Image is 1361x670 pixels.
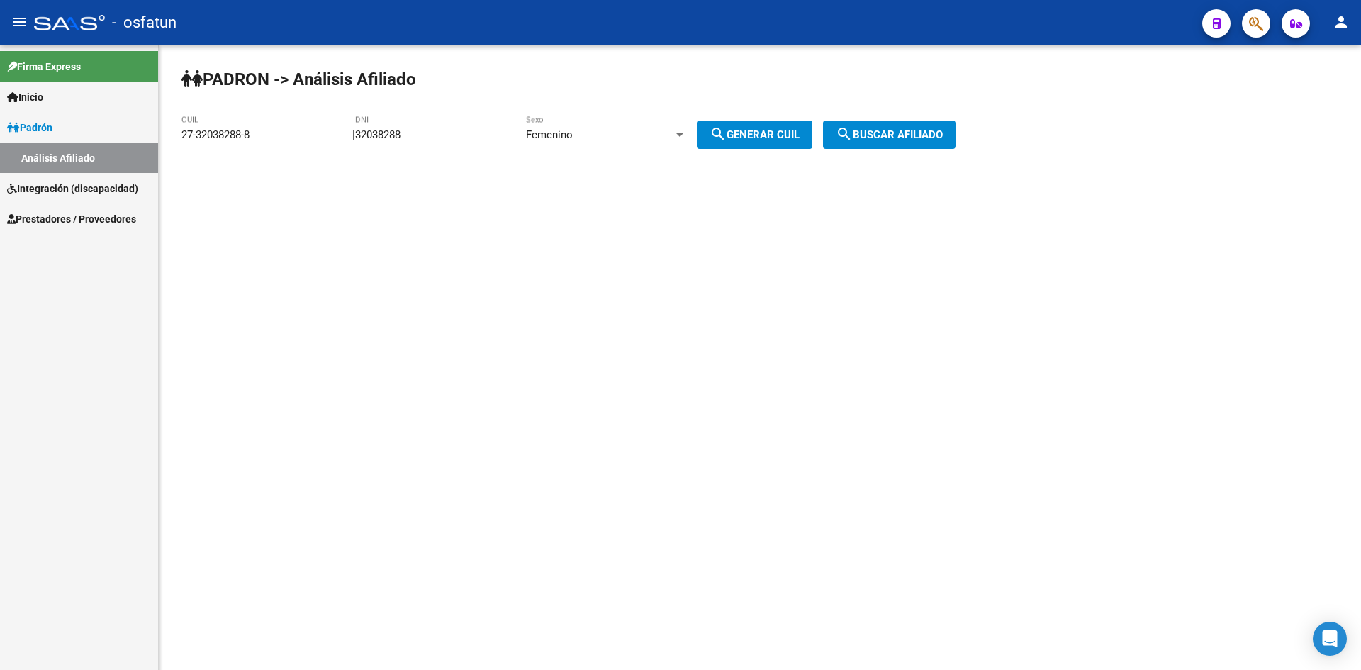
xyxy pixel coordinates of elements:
[710,128,800,141] span: Generar CUIL
[112,7,177,38] span: - osfatun
[836,128,943,141] span: Buscar afiliado
[1313,622,1347,656] div: Open Intercom Messenger
[836,125,853,143] mat-icon: search
[181,69,416,89] strong: PADRON -> Análisis Afiliado
[710,125,727,143] mat-icon: search
[823,121,956,149] button: Buscar afiliado
[11,13,28,30] mat-icon: menu
[7,181,138,196] span: Integración (discapacidad)
[526,128,573,141] span: Femenino
[697,121,812,149] button: Generar CUIL
[352,128,823,141] div: |
[7,211,136,227] span: Prestadores / Proveedores
[7,120,52,135] span: Padrón
[7,89,43,105] span: Inicio
[1333,13,1350,30] mat-icon: person
[7,59,81,74] span: Firma Express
